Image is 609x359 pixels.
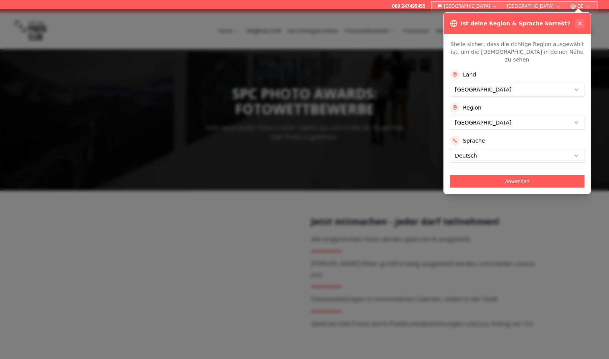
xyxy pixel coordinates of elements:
[450,40,584,63] p: Stelle sicher, dass die richtige Region ausgewählt ist, um die [DEMOGRAPHIC_DATA] in deiner Nähe ...
[463,137,485,145] label: Sprache
[463,104,481,111] label: Region
[463,71,476,78] label: Land
[567,2,594,11] button: DE
[450,175,584,188] button: Anwenden
[504,2,564,11] button: [GEOGRAPHIC_DATA]
[392,3,425,9] a: 069 247495455
[461,20,570,27] h3: Ist deine Region & Sprache korrekt?
[435,2,501,11] button: [GEOGRAPHIC_DATA]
